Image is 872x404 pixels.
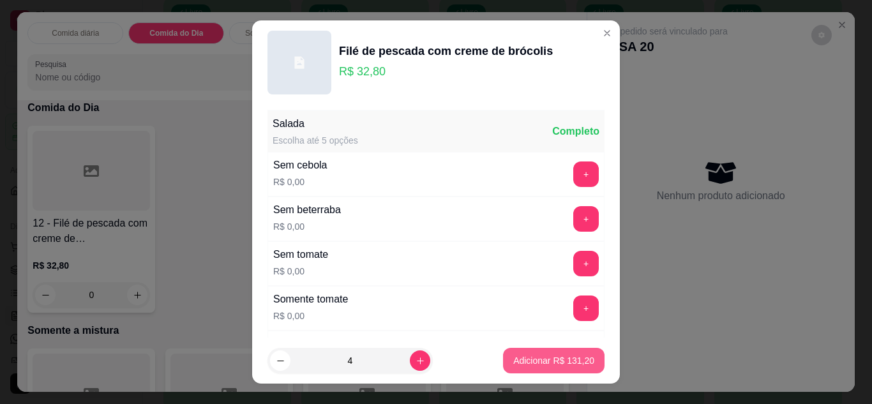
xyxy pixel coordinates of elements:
[273,310,348,322] p: R$ 0,00
[573,296,599,321] button: add
[273,134,358,147] div: Escolha até 5 opções
[339,63,553,80] p: R$ 32,80
[513,354,594,367] p: Adicionar R$ 131,20
[273,247,328,262] div: Sem tomate
[273,176,327,188] p: R$ 0,00
[410,350,430,371] button: increase-product-quantity
[573,161,599,187] button: add
[273,220,341,233] p: R$ 0,00
[573,251,599,276] button: add
[597,23,617,43] button: Close
[273,265,328,278] p: R$ 0,00
[503,348,605,373] button: Adicionar R$ 131,20
[273,336,361,352] div: Somente beterraba
[273,116,358,131] div: Salada
[273,158,327,173] div: Sem cebola
[273,292,348,307] div: Somente tomate
[339,42,553,60] div: Filé de pescada com creme de brócolis
[273,202,341,218] div: Sem beterraba
[552,124,599,139] div: Completo
[573,206,599,232] button: add
[270,350,290,371] button: decrease-product-quantity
